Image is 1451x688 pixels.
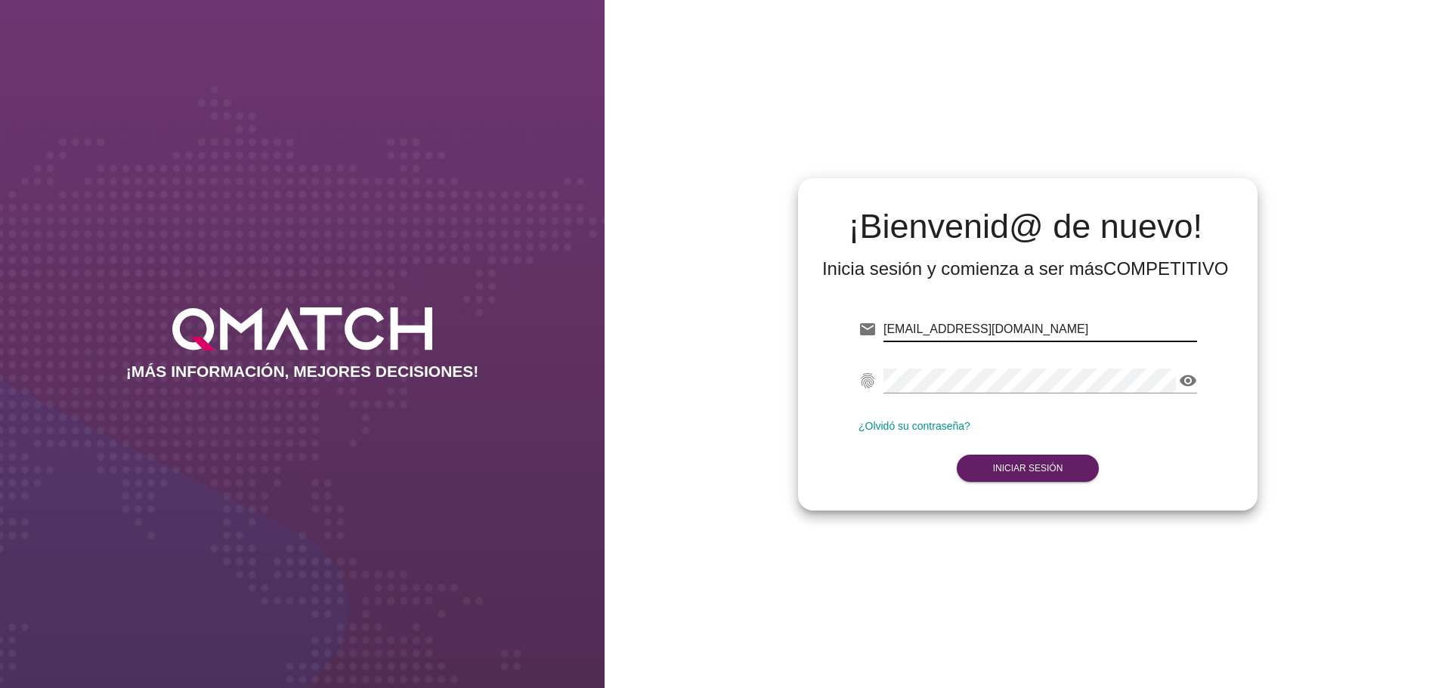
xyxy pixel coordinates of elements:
[993,463,1063,474] strong: Iniciar Sesión
[859,320,877,338] i: email
[957,455,1100,482] button: Iniciar Sesión
[1179,372,1197,390] i: visibility
[126,363,479,381] h2: ¡MÁS INFORMACIÓN, MEJORES DECISIONES!
[859,372,877,390] i: fingerprint
[1103,258,1228,279] strong: COMPETITIVO
[859,420,970,432] a: ¿Olvidó su contraseña?
[822,208,1229,245] h2: ¡Bienvenid@ de nuevo!
[822,257,1229,281] div: Inicia sesión y comienza a ser más
[883,317,1197,341] input: E-mail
